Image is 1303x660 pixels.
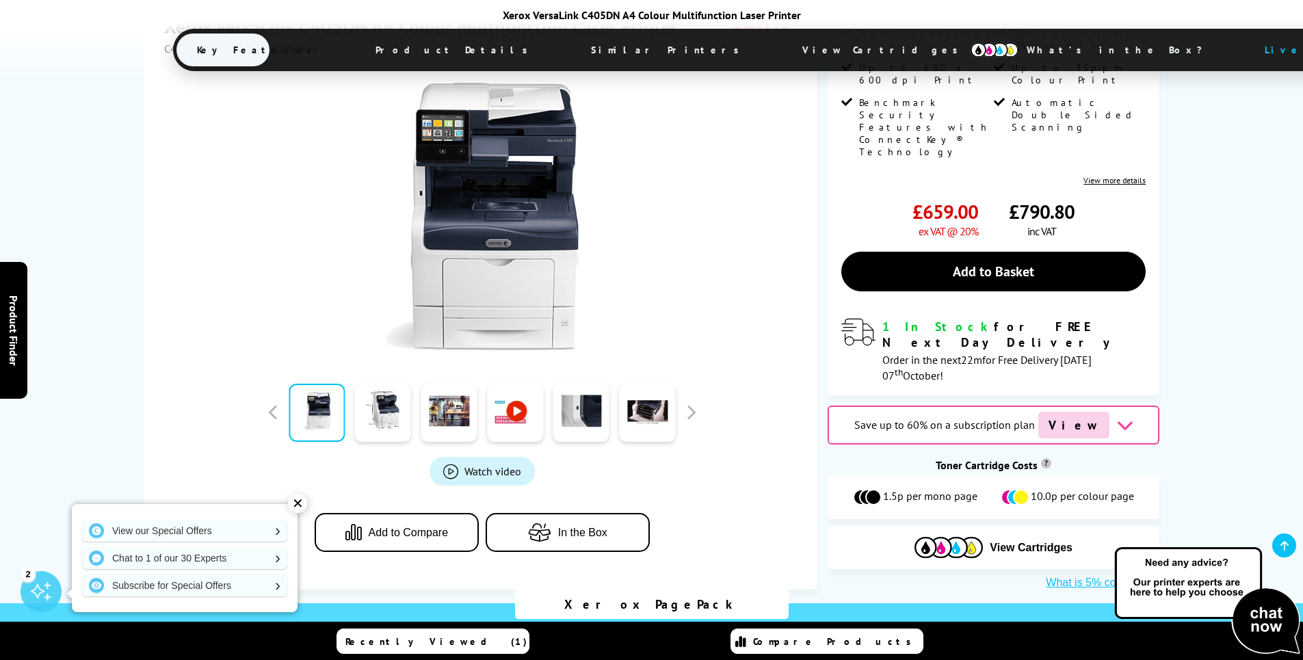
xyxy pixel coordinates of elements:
span: Automatic Double Sided Scanning [1012,96,1143,133]
button: Add to Compare [315,513,479,552]
span: Add to Compare [369,527,449,539]
span: Key Features [176,34,340,66]
span: 22m [961,353,982,367]
span: Similar Printers [570,34,767,66]
a: View more details [1083,175,1146,185]
span: Save up to 60% on a subscription plan [854,418,1035,432]
img: Open Live Chat window [1111,545,1303,657]
a: Compare Products [731,629,923,654]
span: Recently Viewed (1) [345,635,527,648]
span: Order in the next for Free Delivery [DATE] 07 October! [882,353,1092,382]
span: Product Finder [7,295,21,365]
span: What’s in the Box? [1006,34,1236,66]
div: Xerox PagePack [515,590,789,619]
div: ✕ [288,494,307,513]
a: Add to Basket [841,252,1146,291]
span: Compare Products [753,635,919,648]
button: What is 5% coverage? [1042,576,1159,590]
button: In the Box [486,513,650,552]
div: Toner Cartridge Costs [828,458,1159,472]
span: View [1038,412,1109,438]
a: View our Special Offers [82,520,287,542]
span: 10.0p per colour page [1031,489,1134,505]
span: inc VAT [1027,224,1056,238]
img: Xerox VersaLink C405DN [348,83,616,351]
sup: th [895,366,903,378]
span: Watch video [464,464,521,478]
span: £659.00 [912,199,978,224]
span: Product Details [355,34,555,66]
sup: Cost per page [1041,458,1051,468]
span: 1.5p per mono page [883,489,977,505]
button: View Cartridges [838,536,1149,559]
span: ex VAT @ 20% [919,224,978,238]
img: cmyk-icon.svg [971,42,1018,57]
a: Recently Viewed (1) [337,629,529,654]
span: View Cartridges [990,542,1072,554]
span: View Cartridges [782,32,991,68]
div: for FREE Next Day Delivery [882,319,1146,350]
a: Product_All_Videos [430,457,535,486]
span: Benchmark Security Features with ConnectKey® Technology [859,96,990,158]
a: Subscribe for Special Offers [82,575,287,596]
div: modal_delivery [841,319,1146,382]
span: £790.80 [1009,199,1075,224]
div: Xerox VersaLink C405DN A4 Colour Multifunction Laser Printer [173,8,1131,22]
div: 2 [21,566,36,581]
a: Chat to 1 of our 30 Experts [82,547,287,569]
span: 1 In Stock [882,319,994,334]
span: In the Box [558,527,607,539]
img: Cartridges [914,537,983,558]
